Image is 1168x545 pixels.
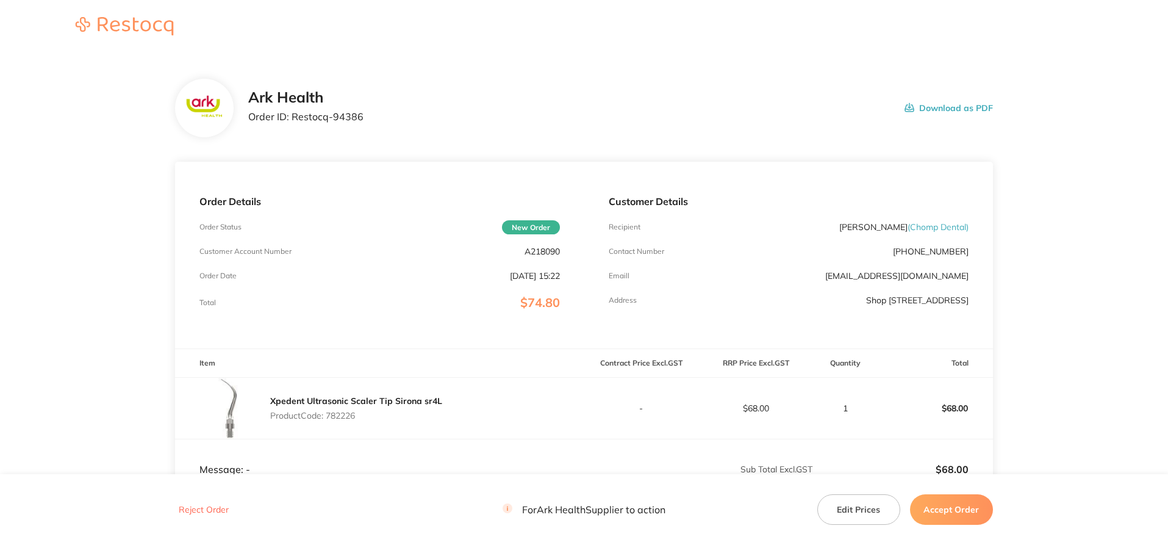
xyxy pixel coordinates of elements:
p: For Ark Health Supplier to action [503,504,665,516]
p: Order Details [199,196,559,207]
p: Sub Total Excl. GST [585,464,812,474]
span: $74.80 [520,295,560,310]
a: Restocq logo [63,17,185,37]
p: [PERSON_NAME] [839,222,969,232]
th: Contract Price Excl. GST [584,349,699,378]
span: ( Chomp Dental ) [908,222,969,233]
td: Message: - [175,439,584,475]
p: A218090 [525,247,560,256]
p: 1 [814,403,878,413]
p: - [585,403,698,413]
img: Restocq logo [63,17,185,35]
p: Order Date [199,272,237,280]
img: c3FhZTAyaA [185,94,224,122]
p: Recipient [609,223,640,231]
p: [PHONE_NUMBER] [893,247,969,256]
p: $68.00 [879,394,992,423]
th: Item [175,349,584,378]
p: Order ID: Restocq- 94386 [248,111,364,122]
a: [EMAIL_ADDRESS][DOMAIN_NAME] [825,270,969,281]
p: Shop [STREET_ADDRESS] [866,295,969,305]
p: Emaill [609,272,629,280]
img: YWt1dzVveg [199,378,260,439]
th: Total [878,349,993,378]
p: Product Code: 782226 [270,411,442,420]
button: Download as PDF [905,89,993,127]
button: Edit Prices [817,494,900,525]
th: RRP Price Excl. GST [698,349,813,378]
p: Order Status [199,223,242,231]
button: Accept Order [910,494,993,525]
p: Contact Number [609,247,664,256]
th: Quantity [813,349,878,378]
button: Reject Order [175,505,232,516]
p: $68.00 [814,464,969,475]
p: $68.00 [699,403,812,413]
span: New Order [502,220,560,234]
p: Address [609,296,637,305]
h2: Ark Health [248,89,364,106]
a: Xpedent Ultrasonic Scaler Tip Sirona sr4L [270,395,442,406]
p: Total [199,298,216,307]
p: [DATE] 15:22 [510,271,560,281]
p: Customer Details [609,196,969,207]
p: Customer Account Number [199,247,292,256]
